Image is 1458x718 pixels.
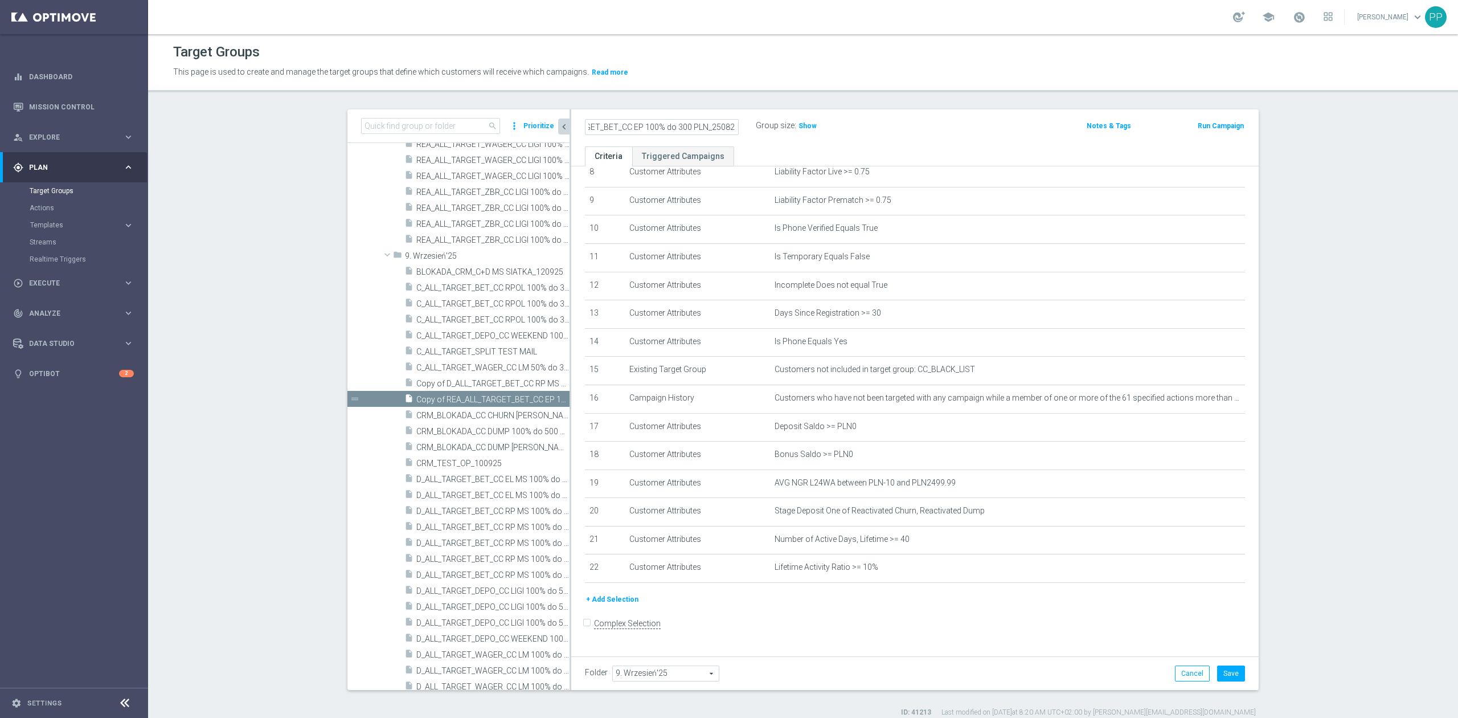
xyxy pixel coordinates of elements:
td: 12 [585,272,625,300]
span: D_ALL_TARGET_BET_CC RP MS 100% do 500 PLN WT PUSH_010925 [416,554,570,564]
span: Days Since Registration >= 30 [775,308,881,318]
button: + Add Selection [585,593,640,606]
div: Execute [13,278,123,288]
span: C_ALL_TARGET_DEPO_CC WEEKEND 100% do 300 PLN_110925 [416,331,570,341]
i: chevron_left [559,121,570,132]
td: Customer Attributes [625,300,770,329]
i: insert_drive_file [404,282,413,295]
td: Existing Target Group [625,357,770,385]
span: Is Phone Equals Yes [775,337,847,346]
i: insert_drive_file [404,665,413,678]
span: REA_ALL_TARGET_WAGER_CC LIGI 100% do 300 PLN_280825 [416,172,570,181]
a: Criteria [585,146,632,166]
i: folder [393,250,402,263]
i: insert_drive_file [404,138,413,152]
div: Mission Control [13,103,134,112]
i: insert_drive_file [404,154,413,168]
i: insert_drive_file [404,378,413,391]
span: Analyze [29,310,123,317]
span: Is Temporary Equals False [775,252,870,262]
span: C_ALL_TARGET_BET_CC RPOL 100% do 300 PLN SB PUSH_040925 [416,299,570,309]
span: D_ALL_TARGET_BET_CC RP MS 100% do 500 PLN CZW SMS_010925 [416,507,570,516]
i: keyboard_arrow_right [123,132,134,142]
i: more_vert [509,118,520,134]
div: Data Studio [13,338,123,349]
td: Customer Attributes [625,526,770,554]
td: 19 [585,470,625,498]
i: insert_drive_file [404,298,413,311]
button: person_search Explore keyboard_arrow_right [13,133,134,142]
i: lightbulb [13,369,23,379]
div: Templates keyboard_arrow_right [30,221,134,230]
div: gps_fixed Plan keyboard_arrow_right [13,163,134,172]
button: chevron_left [558,119,570,134]
i: insert_drive_file [404,362,413,375]
span: Customers not included in target group: CC_BLACK_LIST [775,365,975,374]
span: D_ALL_TARGET_WAGER_CC LM 100% do 500 PLN_150925 [416,682,570,692]
i: person_search [13,132,23,142]
td: Customer Attributes [625,159,770,187]
i: insert_drive_file [404,681,413,694]
span: CRM_TEST_OP_100925 [416,459,570,468]
span: Lifetime Activity Ratio >= 10% [775,562,878,572]
div: Actions [30,199,147,217]
td: Customer Attributes [625,442,770,470]
span: BLOKADA_CRM_C&#x2B;D MS SIATKA_120925 [416,267,570,277]
td: Customer Attributes [625,498,770,527]
a: Triggered Campaigns [632,146,734,166]
div: track_changes Analyze keyboard_arrow_right [13,309,134,318]
td: 16 [585,385,625,413]
span: CRM_BLOKADA_CC DUMP REPKA 100% do 500 PLN_040925 [416,443,570,452]
span: Number of Active Days, Lifetime >= 40 [775,535,910,544]
label: : [794,121,796,130]
i: insert_drive_file [404,202,413,215]
td: Customer Attributes [625,470,770,498]
td: Campaign History [625,385,770,413]
button: Read more [591,66,629,79]
td: 17 [585,413,625,442]
i: insert_drive_file [404,218,413,231]
span: Copy of REA_ALL_TARGET_BET_CC EP 100% do 300 PLN_250825 [416,395,570,405]
div: PP [1425,6,1447,28]
i: keyboard_arrow_right [123,162,134,173]
i: keyboard_arrow_right [123,278,134,288]
span: 9. Wrzesie&#x144;&#x27;25 [405,251,570,261]
span: D_ALL_TARGET_BET_CC RP MS 100% do 500 PLN_010925 [416,570,570,580]
span: D_ALL_TARGET_DEPO_CC WEEKEND 100% do 500 PLN_120925 [416,634,570,644]
a: Actions [30,203,118,213]
a: Realtime Triggers [30,255,118,264]
label: Complex Selection [594,618,661,629]
i: gps_fixed [13,162,23,173]
button: equalizer Dashboard [13,72,134,81]
td: 8 [585,159,625,187]
i: insert_drive_file [404,521,413,535]
div: Optibot [13,358,134,389]
span: D_ALL_TARGET_BET_CC RP MS 100% do 500 PLN SR PUSH_010925 [416,538,570,548]
i: insert_drive_file [404,601,413,614]
td: 15 [585,357,625,385]
button: Data Studio keyboard_arrow_right [13,339,134,348]
span: Customers who have not been targeted with any campaign while a member of one or more of the 61 sp... [775,393,1241,403]
span: Copy of D_ALL_TARGET_BET_CC RP MS 100% do 500 PLN_010925 [416,379,570,389]
span: C_ALL_TARGET_SPLIT TEST MAIL [416,347,570,357]
input: Quick find group or folder [361,118,500,134]
span: D_ALL_TARGET_WAGER_CC LM 100% do 500 PLN SR SMS_150925 [416,666,570,676]
a: Mission Control [29,92,134,122]
i: insert_drive_file [404,649,413,662]
div: Mission Control [13,92,134,122]
i: insert_drive_file [404,617,413,630]
i: insert_drive_file [404,585,413,598]
span: Execute [29,280,123,287]
span: REA_ALL_TARGET_ZBR_CC LIGI 100% do 300 PLN PT PUSH_210825 [416,203,570,213]
span: Liability Factor Live >= 0.75 [775,167,870,177]
span: REA_ALL_TARGET_ZBR_CC LIGI 100% do 300 PLN SB PUSH_210825 [416,219,570,229]
td: Customer Attributes [625,215,770,244]
span: REA_ALL_TARGET_WAGER_CC LIGI 100% do 300 PLN SB PUSH_280825 [416,156,570,165]
i: insert_drive_file [404,553,413,566]
td: Customer Attributes [625,328,770,357]
div: lightbulb Optibot 2 [13,369,134,378]
span: REA_ALL_TARGET_WAGER_CC LIGI 100% do 300 PLN ND SMS_280825 [416,140,570,149]
span: This page is used to create and manage the target groups that define which customers will receive... [173,67,589,76]
i: insert_drive_file [404,410,413,423]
